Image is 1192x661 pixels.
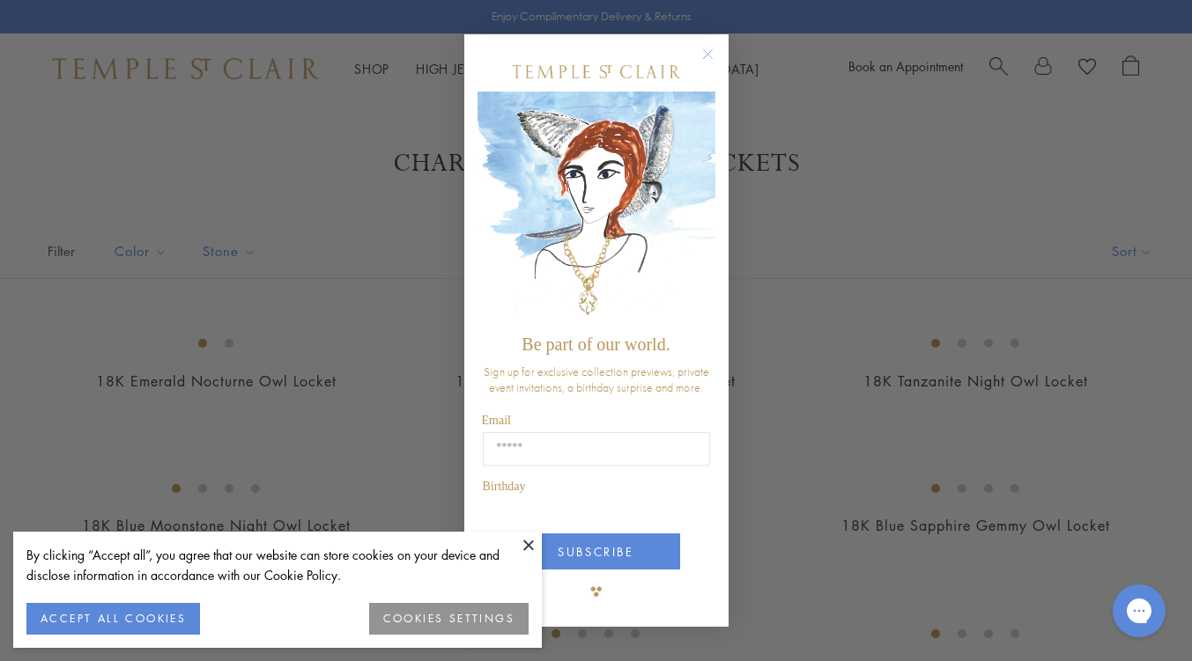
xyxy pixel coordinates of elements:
[369,603,529,635] button: COOKIES SETTINGS
[579,574,614,609] img: TSC
[483,480,526,493] span: Birthday
[483,432,710,466] input: Email
[513,65,680,78] img: Temple St. Clair
[26,603,200,635] button: ACCEPT ALL COOKIES
[706,52,728,74] button: Close dialog
[26,545,529,585] div: By clicking “Accept all”, you agree that our website can store cookies on your device and disclos...
[1104,578,1174,643] iframe: Gorgias live chat messenger
[482,414,511,427] span: Email
[484,364,709,395] span: Sign up for exclusive collection previews, private event invitations, a birthday surprise and more.
[513,533,680,569] button: SUBSCRIBE
[522,334,670,354] span: Be part of our world.
[478,92,715,327] img: c4a9eb12-d91a-4d4a-8ee0-386386f4f338.jpeg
